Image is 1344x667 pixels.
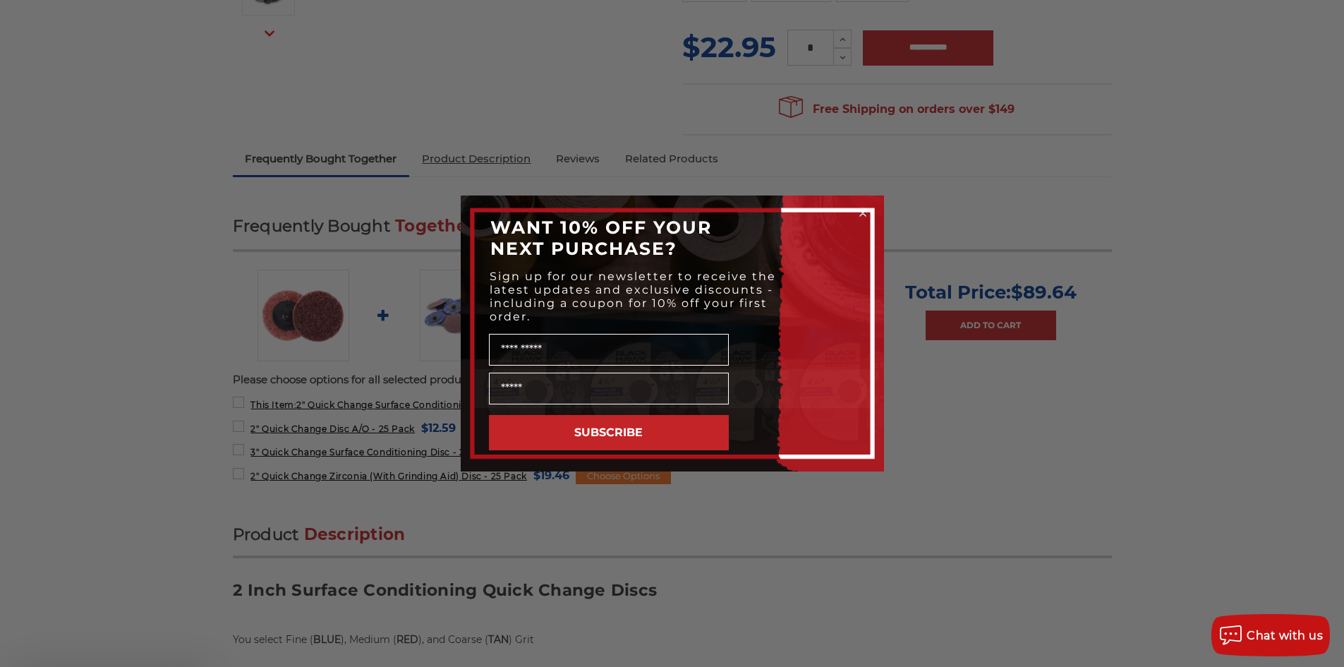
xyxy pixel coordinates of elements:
span: Chat with us [1247,629,1323,642]
button: Chat with us [1211,614,1330,656]
button: Close dialog [856,206,870,220]
button: SUBSCRIBE [489,415,729,450]
input: Email [489,373,729,404]
span: Sign up for our newsletter to receive the latest updates and exclusive discounts - including a co... [490,270,776,323]
span: WANT 10% OFF YOUR NEXT PURCHASE? [490,217,712,259]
